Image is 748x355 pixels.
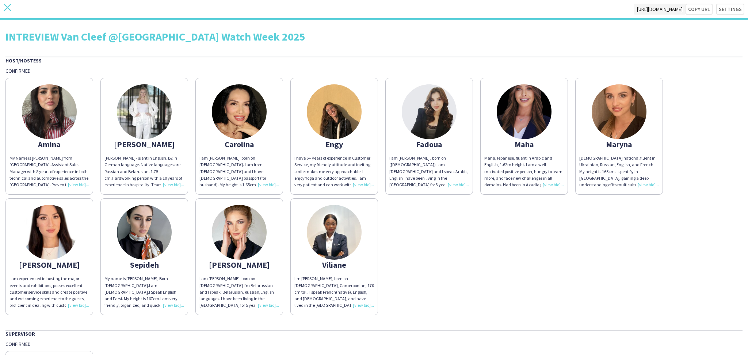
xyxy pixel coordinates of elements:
div: Host/Hostess [5,57,743,64]
div: I am [PERSON_NAME] , born on ([DEMOGRAPHIC_DATA]) I am [DEMOGRAPHIC_DATA] and I speak Arabic, Eng... [389,155,469,188]
div: Maryna [579,141,659,148]
img: thumb-4bc3096c-6e4d-45b9-91b4-556c0950d42a.jpg [212,205,267,260]
div: INTREVIEW Van Cleef @[GEOGRAPHIC_DATA] Watch Week 2025 [5,31,743,42]
div: Confirmed [5,68,743,74]
img: thumb-613f1dafc1836.jpeg [22,205,77,260]
div: Viliane [294,262,374,268]
div: Maha, lebanese, fluent in Arabic and English, 1.62m height. I am a well motivated positive person... [484,155,564,188]
img: thumb-686c3040bf273.jpeg [22,84,77,139]
img: thumb-66672dfbc5147.jpeg [117,84,172,139]
div: Sepideh [104,262,184,268]
div: [DEMOGRAPHIC_DATA] national fluent in Ukrainian, Russian, English, and French. My height is 165cm... [579,155,659,188]
button: Settings [716,4,744,15]
img: thumb-671b7c58dfd28.jpeg [592,84,646,139]
div: I’m [PERSON_NAME], born on [DEMOGRAPHIC_DATA], Cameroonian, 170 cm tall. I speak French(native), ... [294,275,374,309]
img: thumb-62f9a297-14ea-4f76-99a9-8314e0e372b2.jpg [497,84,552,139]
div: [PERSON_NAME] [199,262,279,268]
div: I am experienced in hosting the major events and exhibitions, posses excellent customer service s... [9,275,89,309]
div: [PERSON_NAME] [9,262,89,268]
img: thumb-42205078-6394-42aa-87a1-9da88fb56501.jpg [117,205,172,260]
div: Fadoua [389,141,469,148]
div: Supervisor [5,330,743,337]
span: [PERSON_NAME] [104,155,136,161]
div: I am [PERSON_NAME], born on [DEMOGRAPHIC_DATA]. I am from [DEMOGRAPHIC_DATA] and I have [DEMOGRAP... [199,155,279,188]
div: I am [PERSON_NAME], born on [DEMOGRAPHIC_DATA] I’m Belarussian and I speak: Belarusian, Russian,E... [199,275,279,309]
div: Amina [9,141,89,148]
img: thumb-8c768348-6c47-4566-a4ae-325e3f1deb12.jpg [212,84,267,139]
div: Engy [294,141,374,148]
div: Carolina [199,141,279,148]
div: My name is [PERSON_NAME], Born [DEMOGRAPHIC_DATA].I am [DEMOGRAPHIC_DATA].I Speak English and Far... [104,275,184,309]
span: Fluent in English. B2 in German language. Native languages are Russian and Belarusian. 1.75 cm. [104,155,180,181]
span: Hardworking person with a 10 years of experience in hospitality. Team worker . A well organized i... [104,175,183,234]
img: thumb-67fa8530a42ec.jpeg [307,205,362,260]
span: [URL][DOMAIN_NAME] [634,4,686,15]
button: Copy url [686,4,713,15]
div: My Name is [PERSON_NAME] from [GEOGRAPHIC_DATA]. Assistant Sales Manager with 8 years of experien... [9,155,89,188]
div: [PERSON_NAME] [104,141,184,148]
img: thumb-655b6205cc862.jpeg [402,84,457,139]
div: I have 6+ years of experience in Customer Service, my friendly attitude and inviting smile makes ... [294,155,374,188]
div: Maha [484,141,564,148]
div: Confirmed [5,341,743,347]
img: thumb-65ab38588cdc0.jpeg [307,84,362,139]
